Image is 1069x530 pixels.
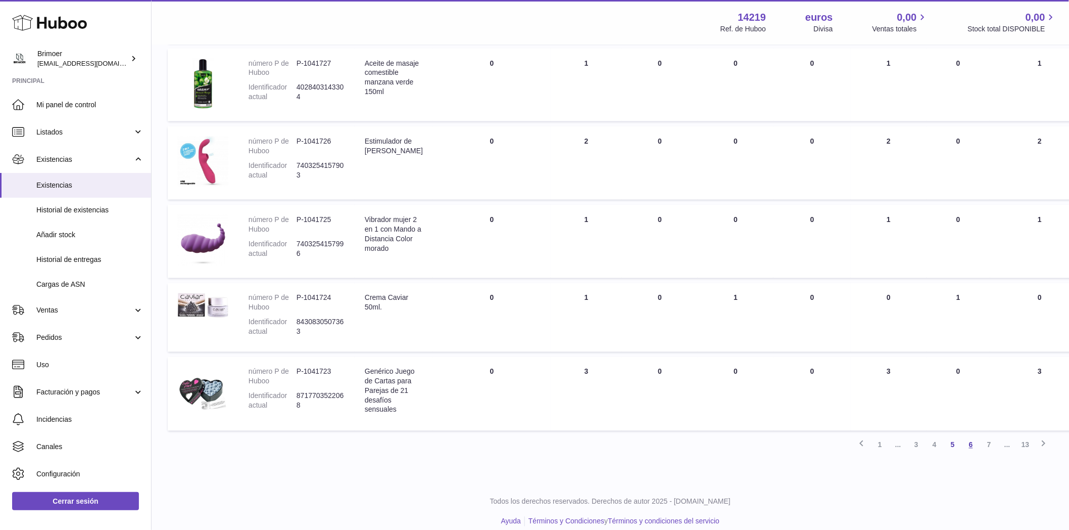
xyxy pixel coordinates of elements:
[810,59,814,67] font: 0
[585,294,589,302] font: 1
[738,12,766,23] font: 14219
[887,368,891,376] font: 3
[297,59,331,67] font: P-1041727
[933,441,937,449] font: 4
[810,294,814,302] font: 0
[969,441,973,449] font: 6
[36,206,109,214] font: Historial de existencias
[490,498,731,506] font: Todos los derechos reservados. Derechos de autor 2025 - [DOMAIN_NAME]
[297,368,331,376] font: P-1041723
[528,517,604,525] a: Términos y Condiciones
[36,361,49,369] font: Uso
[956,137,960,145] font: 0
[365,59,419,96] font: Aceite de masaje comestible manzana verde 150ml
[501,517,521,525] a: Ayuda
[810,215,814,224] font: 0
[297,318,344,336] font: 8430830507363
[987,441,991,449] font: 7
[36,155,72,163] font: Existencias
[734,137,738,145] font: 0
[249,392,287,410] font: Identificador actual
[956,215,960,224] font: 0
[872,11,929,34] a: 0,00 Ventas totales
[36,128,63,136] font: Listados
[734,59,738,67] font: 0
[956,368,960,376] font: 0
[365,294,408,312] font: Crema Caviar 50ml.
[249,318,287,336] font: Identificador actual
[604,517,608,525] font: y
[490,215,494,224] font: 0
[36,443,62,451] font: Canales
[365,368,415,414] font: Genérico Juego de Cartas para Parejas de 21 desafíos sensuales
[365,137,423,155] font: Estimulador de [PERSON_NAME]
[36,181,72,189] font: Existencias
[490,137,494,145] font: 0
[658,137,662,145] font: 0
[297,240,344,257] font: 7403254157996
[897,12,917,23] font: 0,00
[1038,215,1042,224] font: 1
[36,333,62,341] font: Pedidos
[658,215,662,224] font: 0
[297,294,331,302] font: P-1041724
[249,137,289,155] font: número P de Huboo
[968,25,1045,33] font: Stock total DISPONIBLE
[734,215,738,224] font: 0
[12,492,139,510] a: Cerrar sesión
[249,294,289,312] font: número P de Huboo
[658,294,662,302] font: 0
[36,255,101,263] font: Historial de entregas
[297,215,331,224] font: P-1041725
[490,59,494,67] font: 0
[490,368,494,376] font: 0
[658,368,662,376] font: 0
[36,306,58,314] font: Ventas
[872,25,917,33] font: Ventas totales
[734,294,738,302] font: 1
[585,215,589,224] font: 1
[1038,137,1042,145] font: 2
[490,294,494,302] font: 0
[720,25,766,33] font: Ref. de Huboo
[249,59,289,77] font: número P de Huboo
[37,50,62,58] font: Brimoer
[585,59,589,67] font: 1
[914,441,918,449] font: 3
[178,215,228,266] img: imagen del producto
[36,280,85,288] font: Cargas de ASN
[658,59,662,67] font: 0
[810,368,814,376] font: 0
[585,368,589,376] font: 3
[178,293,228,318] img: imagen del producto
[249,83,287,101] font: Identificador actual
[887,59,891,67] font: 1
[37,59,149,67] font: [EMAIL_ADDRESS][DOMAIN_NAME]
[734,368,738,376] font: 0
[297,161,344,179] font: 7403254157903
[1004,441,1010,449] font: ...
[297,83,344,101] font: 4028403143304
[36,470,80,478] font: Configuración
[805,12,833,23] font: euros
[36,388,100,396] font: Facturación y pagos
[36,101,96,109] font: Mi panel de control
[178,367,228,418] img: imagen del producto
[956,59,960,67] font: 0
[178,137,228,187] img: imagen del producto
[608,517,719,525] a: Términos y condiciones del servicio
[297,392,344,410] font: 8717703522068
[968,11,1057,34] a: 0,00 Stock total DISPONIBLE
[878,441,882,449] font: 1
[814,25,833,33] font: Divisa
[1038,368,1042,376] font: 3
[36,415,72,423] font: Incidencias
[810,137,814,145] font: 0
[1026,12,1045,23] font: 0,00
[1038,294,1042,302] font: 0
[895,441,901,449] font: ...
[951,441,955,449] font: 5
